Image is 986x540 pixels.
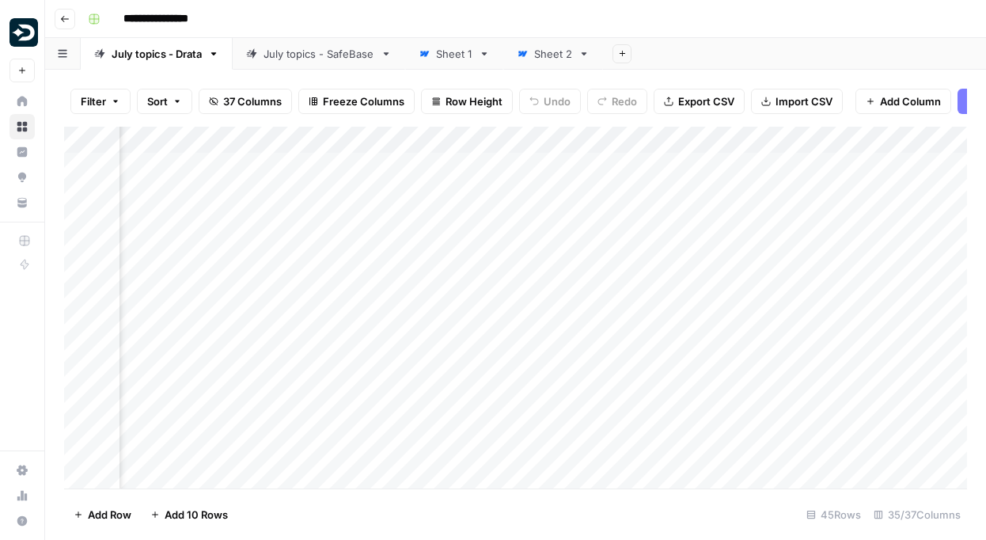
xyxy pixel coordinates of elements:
[776,93,832,109] span: Import CSV
[165,507,228,523] span: Add 10 Rows
[880,93,941,109] span: Add Column
[855,89,951,114] button: Add Column
[323,93,404,109] span: Freeze Columns
[9,18,38,47] img: Drata Logo
[88,507,131,523] span: Add Row
[9,483,35,508] a: Usage
[421,89,513,114] button: Row Height
[867,502,967,527] div: 35/37 Columns
[64,502,141,527] button: Add Row
[436,46,472,62] div: Sheet 1
[544,93,571,109] span: Undo
[9,114,35,139] a: Browse
[298,89,415,114] button: Freeze Columns
[199,89,292,114] button: 37 Columns
[147,93,168,109] span: Sort
[9,139,35,165] a: Insights
[81,93,106,109] span: Filter
[112,46,202,62] div: July topics - Drata
[81,38,233,70] a: July topics - Drata
[137,89,192,114] button: Sort
[405,38,503,70] a: Sheet 1
[9,13,35,52] button: Workspace: Drata
[534,46,572,62] div: Sheet 2
[9,508,35,534] button: Help + Support
[751,89,843,114] button: Import CSV
[587,89,647,114] button: Redo
[9,89,35,114] a: Home
[233,38,405,70] a: July topics - SafeBase
[612,93,637,109] span: Redo
[141,502,237,527] button: Add 10 Rows
[800,502,867,527] div: 45 Rows
[446,93,502,109] span: Row Height
[9,458,35,483] a: Settings
[9,165,35,190] a: Opportunities
[9,190,35,215] a: Your Data
[678,93,734,109] span: Export CSV
[223,93,282,109] span: 37 Columns
[519,89,581,114] button: Undo
[70,89,131,114] button: Filter
[264,46,374,62] div: July topics - SafeBase
[503,38,603,70] a: Sheet 2
[654,89,745,114] button: Export CSV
